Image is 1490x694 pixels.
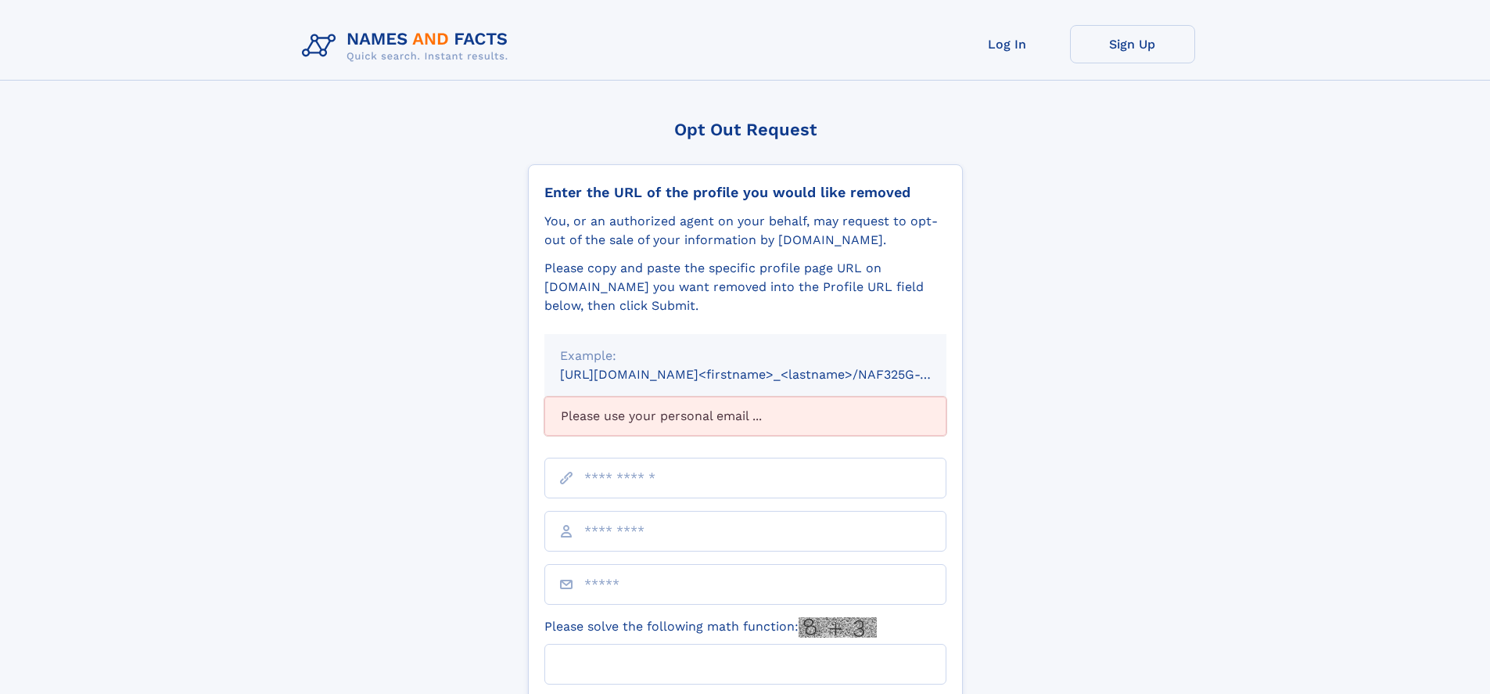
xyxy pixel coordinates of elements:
a: Log In [945,25,1070,63]
div: You, or an authorized agent on your behalf, may request to opt-out of the sale of your informatio... [544,212,946,250]
div: Enter the URL of the profile you would like removed [544,184,946,201]
small: [URL][DOMAIN_NAME]<firstname>_<lastname>/NAF325G-xxxxxxxx [560,367,976,382]
div: Opt Out Request [528,120,963,139]
div: Please use your personal email ... [544,397,946,436]
div: Please copy and paste the specific profile page URL on [DOMAIN_NAME] you want removed into the Pr... [544,259,946,315]
label: Please solve the following math function: [544,617,877,638]
div: Example: [560,347,931,365]
a: Sign Up [1070,25,1195,63]
img: Logo Names and Facts [296,25,521,67]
